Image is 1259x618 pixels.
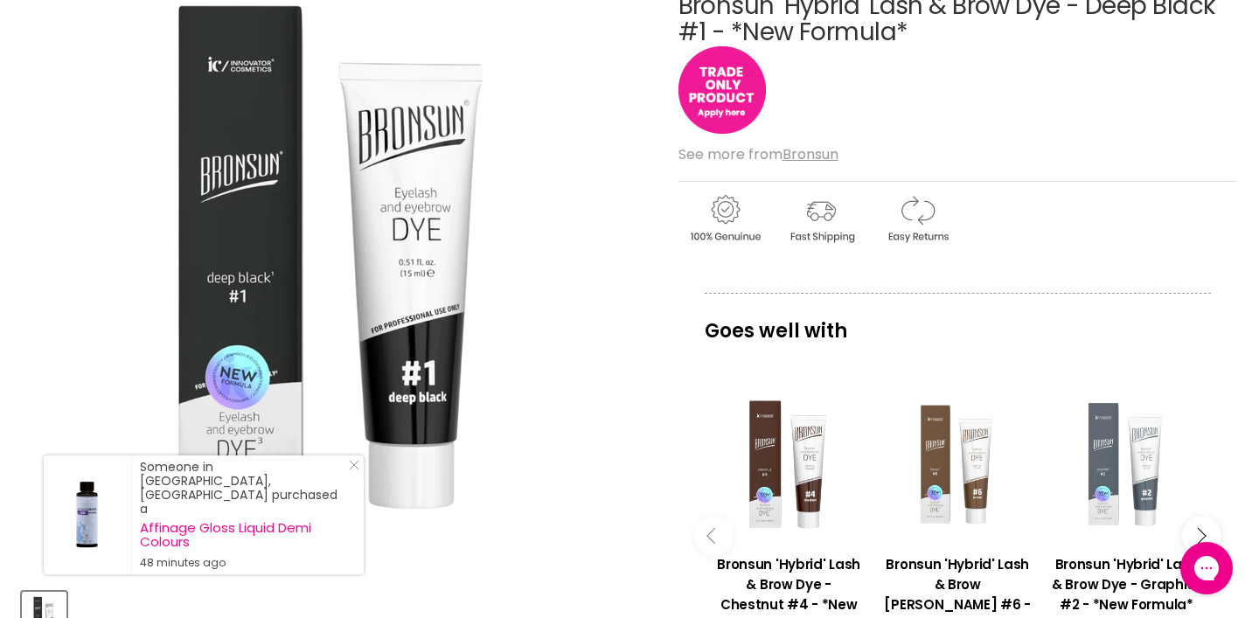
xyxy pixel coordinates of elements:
[678,46,766,134] img: tradeonly_small.jpg
[678,144,838,164] span: See more from
[140,521,346,549] a: Affinage Gloss Liquid Demi Colours
[1172,536,1242,601] iframe: Gorgias live chat messenger
[44,455,131,574] a: Visit product page
[342,460,359,477] a: Close Notification
[783,144,838,164] a: Bronsun
[140,460,346,570] div: Someone in [GEOGRAPHIC_DATA], [GEOGRAPHIC_DATA] purchased a
[140,556,346,570] small: 48 minutes ago
[775,192,867,246] img: shipping.gif
[678,192,771,246] img: genuine.gif
[349,460,359,470] svg: Close Icon
[871,192,963,246] img: returns.gif
[1051,554,1202,615] h3: Bronsun 'Hybrid' Lash & Brow Dye - Graphite #2 - *New Formula*
[705,293,1211,351] p: Goes well with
